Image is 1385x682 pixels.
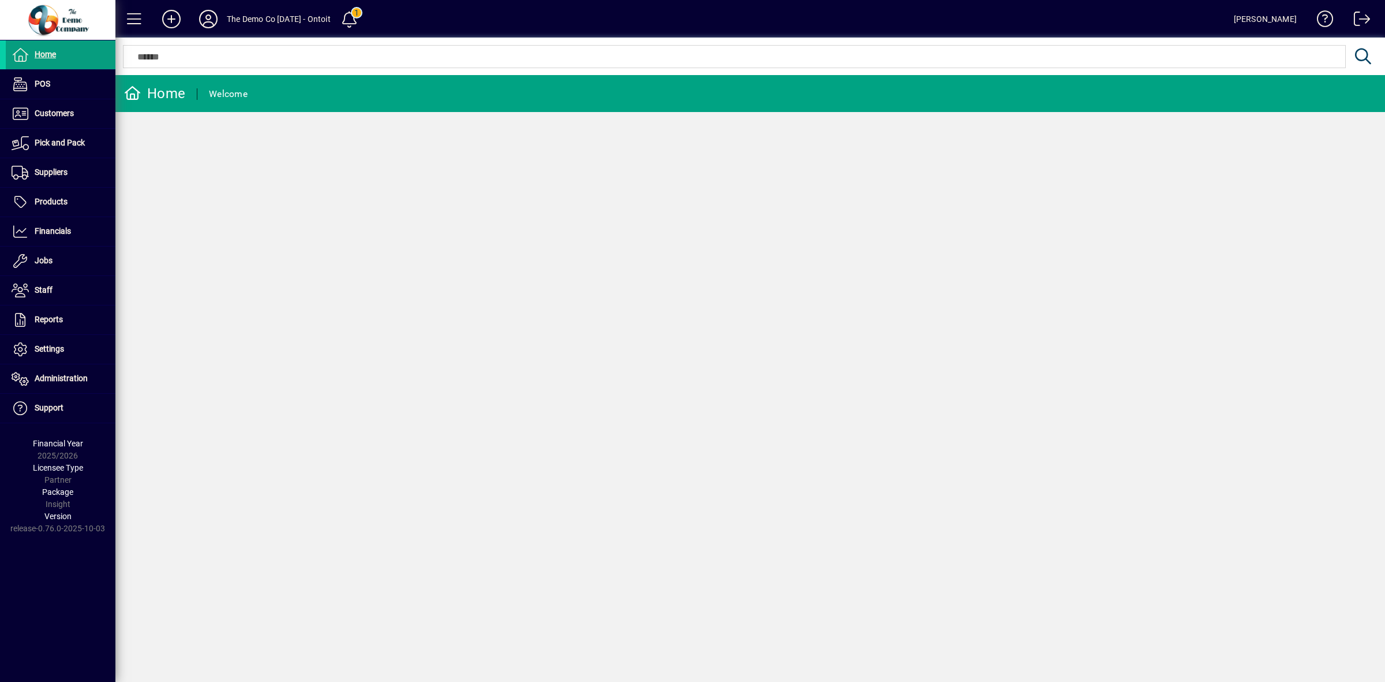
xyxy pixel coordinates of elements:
span: Products [35,197,68,206]
span: Financial Year [33,439,83,448]
span: Suppliers [35,167,68,177]
a: Customers [6,99,115,128]
span: POS [35,79,50,88]
span: Financials [35,226,71,236]
a: Financials [6,217,115,246]
span: Customers [35,109,74,118]
span: Administration [35,374,88,383]
button: Profile [190,9,227,29]
a: Reports [6,305,115,334]
a: POS [6,70,115,99]
a: Support [6,394,115,423]
a: Suppliers [6,158,115,187]
a: Staff [6,276,115,305]
a: Administration [6,364,115,393]
a: Pick and Pack [6,129,115,158]
span: Package [42,487,73,497]
span: Version [44,512,72,521]
span: Support [35,403,63,412]
span: Staff [35,285,53,295]
a: Jobs [6,247,115,275]
span: Reports [35,315,63,324]
span: Home [35,50,56,59]
span: Pick and Pack [35,138,85,147]
div: Home [124,84,185,103]
button: Add [153,9,190,29]
div: [PERSON_NAME] [1234,10,1297,28]
div: The Demo Co [DATE] - Ontoit [227,10,331,28]
span: Jobs [35,256,53,265]
span: Settings [35,344,64,353]
a: Logout [1345,2,1371,40]
a: Products [6,188,115,217]
a: Knowledge Base [1308,2,1334,40]
a: Settings [6,335,115,364]
span: Licensee Type [33,463,83,472]
div: Welcome [209,85,248,103]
